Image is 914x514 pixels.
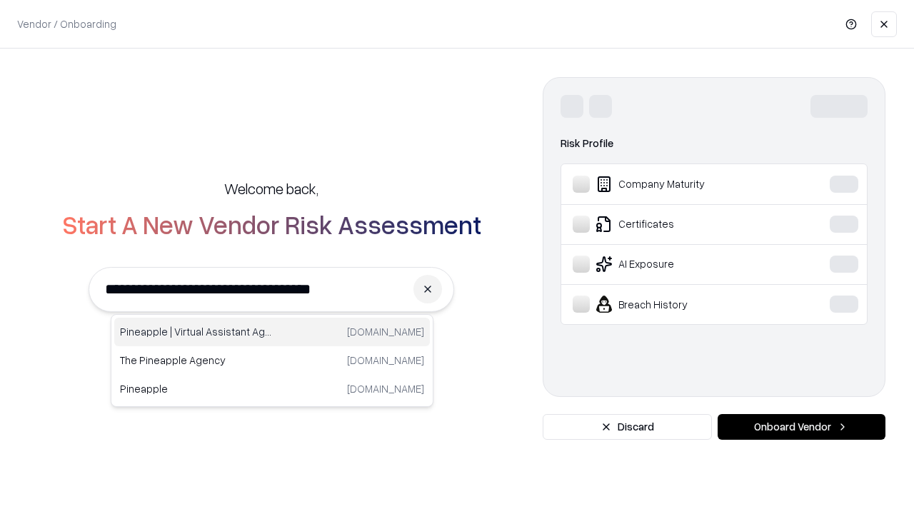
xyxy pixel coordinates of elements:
h2: Start A New Vendor Risk Assessment [62,210,481,238]
p: [DOMAIN_NAME] [347,353,424,368]
div: Company Maturity [573,176,786,193]
button: Onboard Vendor [718,414,885,440]
p: The Pineapple Agency [120,353,272,368]
p: [DOMAIN_NAME] [347,324,424,339]
button: Discard [543,414,712,440]
div: AI Exposure [573,256,786,273]
p: Pineapple | Virtual Assistant Agency [120,324,272,339]
h5: Welcome back, [224,178,318,198]
div: Certificates [573,216,786,233]
div: Suggestions [111,314,433,407]
p: [DOMAIN_NAME] [347,381,424,396]
div: Breach History [573,296,786,313]
p: Vendor / Onboarding [17,16,116,31]
div: Risk Profile [561,135,868,152]
p: Pineapple [120,381,272,396]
